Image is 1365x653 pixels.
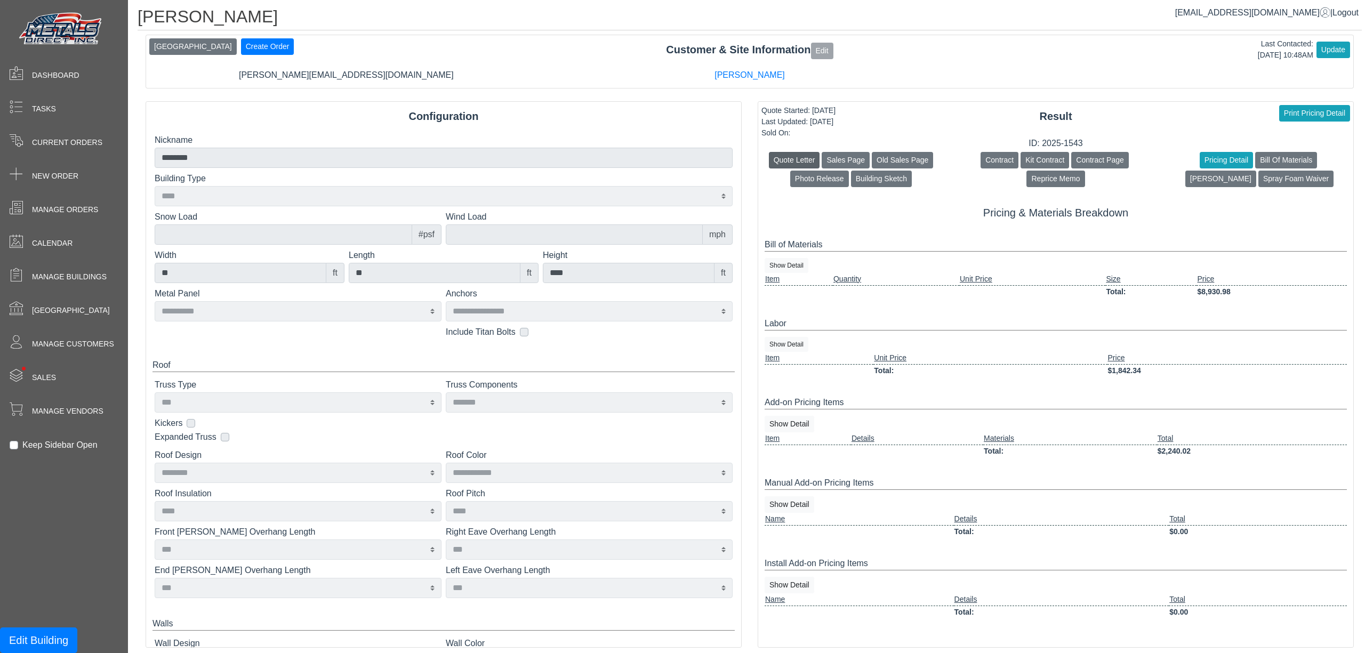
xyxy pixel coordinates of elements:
[714,263,733,283] div: ft
[1157,432,1347,445] td: Total
[702,224,733,245] div: mph
[1021,152,1069,168] button: Kit Contract
[446,378,733,391] label: Truss Components
[32,238,73,249] span: Calendar
[446,211,733,223] label: Wind Load
[155,211,441,223] label: Snow Load
[1175,8,1330,17] a: [EMAIL_ADDRESS][DOMAIN_NAME]
[1332,8,1359,17] span: Logout
[765,577,814,593] button: Show Detail
[1071,152,1129,168] button: Contract Page
[543,249,733,262] label: Height
[761,127,836,139] div: Sold On:
[1026,171,1085,187] button: Reprice Memo
[155,526,441,538] label: Front [PERSON_NAME] Overhang Length
[1157,445,1347,457] td: $2,240.02
[822,152,870,168] button: Sales Page
[1169,606,1347,618] td: $0.00
[155,134,733,147] label: Nickname
[765,396,1347,409] div: Add-on Pricing Items
[155,431,216,444] label: Expanded Truss
[146,42,1353,59] div: Customer & Site Information
[790,171,849,187] button: Photo Release
[761,116,836,127] div: Last Updated: [DATE]
[833,273,959,286] td: Quantity
[155,637,441,650] label: Wall Design
[1169,525,1347,538] td: $0.00
[1105,273,1197,286] td: Size
[520,263,539,283] div: ft
[32,70,79,81] span: Dashboard
[32,103,56,115] span: Tasks
[765,352,873,365] td: Item
[851,432,983,445] td: Details
[765,317,1347,330] div: Labor
[155,487,441,500] label: Roof Insulation
[758,108,1353,124] div: Result
[983,445,1157,457] td: Total:
[959,273,1105,286] td: Unit Price
[1107,364,1347,377] td: $1,842.34
[983,432,1157,445] td: Materials
[872,152,933,168] button: Old Sales Page
[765,496,814,513] button: Show Detail
[155,287,441,300] label: Metal Panel
[22,439,98,452] label: Keep Sidebar Open
[326,263,344,283] div: ft
[765,557,1347,570] div: Install Add-on Pricing Items
[32,171,78,182] span: New Order
[981,152,1018,168] button: Contract
[1175,6,1359,19] div: |
[412,224,441,245] div: #psf
[765,206,1347,219] h5: Pricing & Materials Breakdown
[1258,171,1334,187] button: Spray Foam Waiver
[765,593,954,606] td: Name
[152,617,735,631] div: Walls
[446,526,733,538] label: Right Eave Overhang Length
[1200,152,1253,168] button: Pricing Detail
[446,326,516,338] label: Include Titan Bolts
[16,10,107,49] img: Metals Direct Inc Logo
[1107,352,1347,365] td: Price
[761,105,836,116] div: Quote Started: [DATE]
[1255,152,1317,168] button: Bill Of Materials
[446,564,733,577] label: Left Eave Overhang Length
[954,525,1169,538] td: Total:
[32,271,107,283] span: Manage Buildings
[1279,105,1350,122] button: Print Pricing Detail
[32,406,103,417] span: Manage Vendors
[1169,513,1347,526] td: Total
[1258,38,1313,61] div: Last Contacted: [DATE] 10:48AM
[155,449,441,462] label: Roof Design
[954,593,1169,606] td: Details
[155,249,344,262] label: Width
[10,351,37,386] span: •
[446,449,733,462] label: Roof Color
[32,305,110,316] span: [GEOGRAPHIC_DATA]
[155,417,182,430] label: Kickers
[954,513,1169,526] td: Details
[138,6,1362,30] h1: [PERSON_NAME]
[758,137,1353,150] div: ID: 2025-1543
[32,372,56,383] span: Sales
[1185,171,1256,187] button: [PERSON_NAME]
[155,564,441,577] label: End [PERSON_NAME] Overhang Length
[1197,285,1347,298] td: $8,930.98
[714,70,785,79] a: [PERSON_NAME]
[765,258,808,273] button: Show Detail
[32,204,98,215] span: Manage Orders
[155,172,733,185] label: Building Type
[349,249,539,262] label: Length
[155,378,441,391] label: Truss Type
[1105,285,1197,298] td: Total:
[446,487,733,500] label: Roof Pitch
[446,287,733,300] label: Anchors
[765,432,851,445] td: Item
[851,171,912,187] button: Building Sketch
[769,152,820,168] button: Quote Letter
[954,606,1169,618] td: Total:
[146,108,741,124] div: Configuration
[149,38,237,55] button: [GEOGRAPHIC_DATA]
[765,416,814,432] button: Show Detail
